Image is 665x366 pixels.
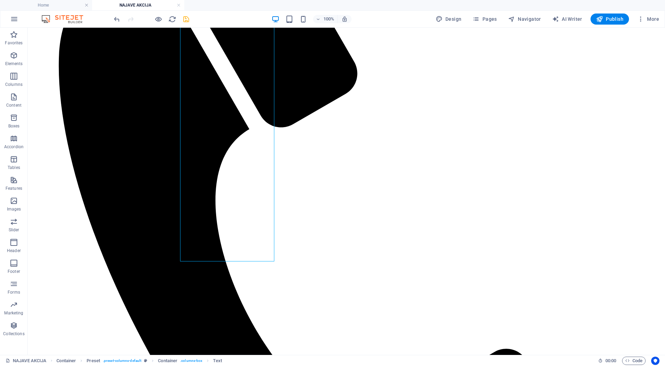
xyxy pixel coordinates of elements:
[9,227,19,233] p: Slider
[92,1,184,9] h4: NAJAVE AKCIJA
[56,357,76,365] span: Click to select. Double-click to edit
[168,15,176,23] i: Reload page
[436,16,462,23] span: Design
[144,359,147,363] i: This element is a customizable preset
[8,269,20,274] p: Footer
[342,16,348,22] i: On resize automatically adjust zoom level to fit chosen device.
[6,357,46,365] a: NAJAVE AKCIJA
[56,357,222,365] nav: breadcrumb
[5,82,23,87] p: Columns
[6,186,22,191] p: Features
[113,15,121,23] i: Undo: Change text (Ctrl+Z)
[552,16,582,23] span: AI Writer
[625,357,642,365] span: Code
[5,40,23,46] p: Favorites
[5,61,23,66] p: Elements
[6,102,21,108] p: Content
[549,14,585,25] button: AI Writer
[7,206,21,212] p: Images
[505,14,544,25] button: Navigator
[610,358,611,363] span: :
[4,310,23,316] p: Marketing
[180,357,202,365] span: . columns-box
[182,15,190,23] button: save
[168,15,176,23] button: reload
[3,331,24,337] p: Collections
[651,357,659,365] button: Usercentrics
[596,16,623,23] span: Publish
[8,123,20,129] p: Boxes
[598,357,617,365] h6: Session time
[87,357,100,365] span: Click to select. Double-click to edit
[508,16,541,23] span: Navigator
[4,144,24,150] p: Accordion
[433,14,464,25] button: Design
[622,357,646,365] button: Code
[8,165,20,170] p: Tables
[182,15,190,23] i: Save (Ctrl+S)
[470,14,499,25] button: Pages
[154,15,162,23] button: Click here to leave preview mode and continue editing
[591,14,629,25] button: Publish
[635,14,662,25] button: More
[472,16,497,23] span: Pages
[213,357,222,365] span: Click to select. Double-click to edit
[103,357,141,365] span: . preset-columns-default
[113,15,121,23] button: undo
[158,357,177,365] span: Click to select. Double-click to edit
[637,16,659,23] span: More
[433,14,464,25] div: Design (Ctrl+Alt+Y)
[313,15,338,23] button: 100%
[40,15,92,23] img: Editor Logo
[7,248,21,253] p: Header
[8,289,20,295] p: Forms
[605,357,616,365] span: 00 00
[323,15,335,23] h6: 100%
